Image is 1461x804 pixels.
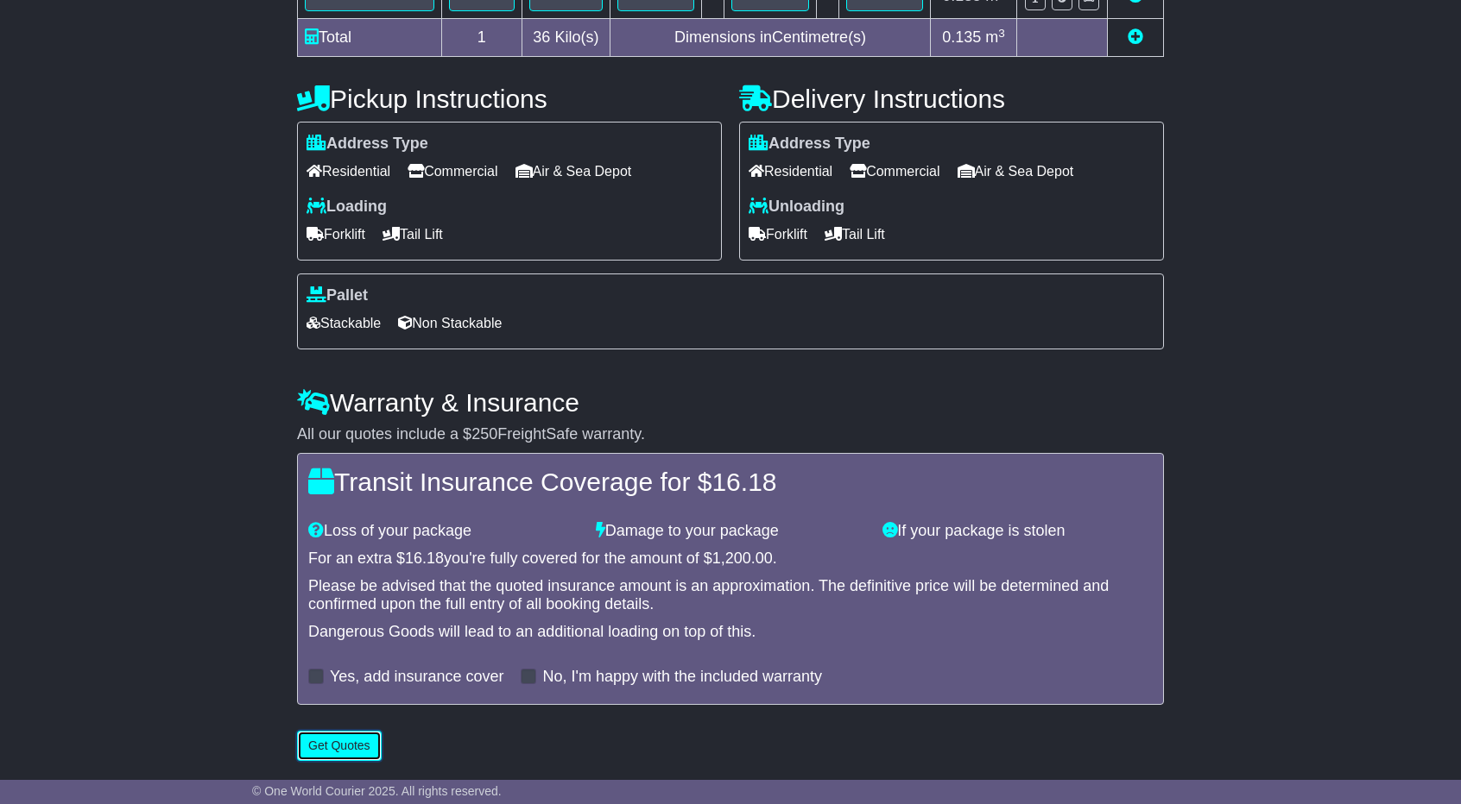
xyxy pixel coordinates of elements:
[985,28,1005,46] span: m
[749,158,832,185] span: Residential
[297,85,722,113] h4: Pickup Instructions
[307,310,381,336] span: Stackable
[252,784,502,798] span: © One World Courier 2025. All rights reserved.
[307,158,390,185] span: Residential
[405,550,444,567] span: 16.18
[1128,28,1143,46] a: Add new item
[307,221,365,248] span: Forklift
[442,19,522,57] td: 1
[308,577,1153,614] div: Please be advised that the quoted insurance amount is an approximation. The definitive price will...
[307,135,428,154] label: Address Type
[942,28,981,46] span: 0.135
[300,522,587,541] div: Loss of your package
[383,221,443,248] span: Tail Lift
[297,388,1164,417] h4: Warranty & Insurance
[712,550,773,567] span: 1,200.00
[712,468,776,496] span: 16.18
[739,85,1164,113] h4: Delivery Instructions
[587,522,875,541] div: Damage to your package
[610,19,931,57] td: Dimensions in Centimetre(s)
[522,19,610,57] td: Kilo(s)
[533,28,550,46] span: 36
[307,286,368,305] label: Pallet
[307,198,387,217] label: Loading
[515,158,632,185] span: Air & Sea Depot
[297,425,1164,444] div: All our quotes include a $ FreightSafe warranty.
[308,623,1153,642] div: Dangerous Goods will lead to an additional loading on top of this.
[330,668,503,687] label: Yes, add insurance cover
[850,158,939,185] span: Commercial
[471,425,497,443] span: 250
[398,310,502,336] span: Non Stackable
[542,668,822,687] label: No, I'm happy with the included warranty
[749,135,870,154] label: Address Type
[825,221,885,248] span: Tail Lift
[998,27,1005,40] sup: 3
[298,19,442,57] td: Total
[749,198,844,217] label: Unloading
[408,158,497,185] span: Commercial
[874,522,1161,541] div: If your package is stolen
[958,158,1074,185] span: Air & Sea Depot
[308,550,1153,568] div: For an extra $ you're fully covered for the amount of $ .
[749,221,807,248] span: Forklift
[308,468,1153,496] h4: Transit Insurance Coverage for $
[297,731,382,761] button: Get Quotes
